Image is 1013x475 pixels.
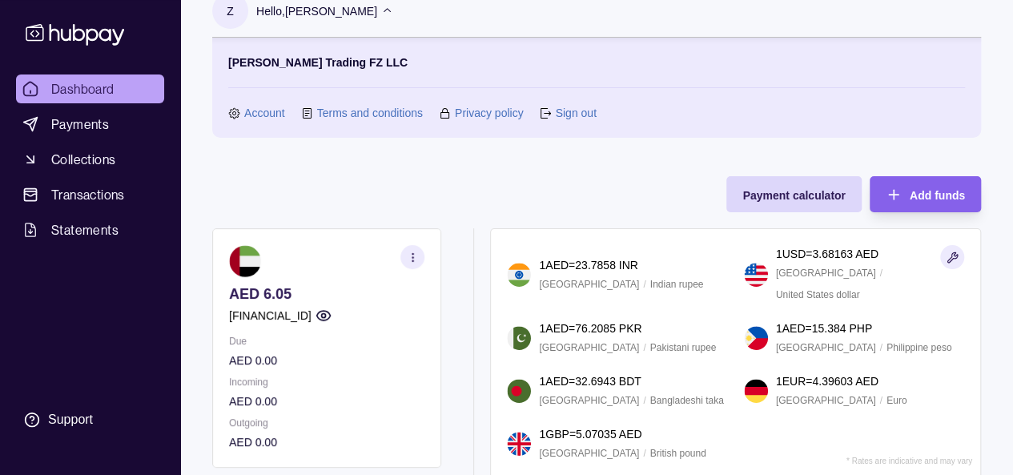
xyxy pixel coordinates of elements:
[870,176,981,212] button: Add funds
[16,145,164,174] a: Collections
[539,256,637,274] p: 1 AED = 23.7858 INR
[643,445,645,462] p: /
[539,339,639,356] p: [GEOGRAPHIC_DATA]
[776,286,860,304] p: United States dollar
[650,276,704,293] p: Indian rupee
[51,220,119,240] span: Statements
[880,264,882,282] p: /
[51,150,115,169] span: Collections
[650,392,724,409] p: Bangladeshi taka
[776,339,876,356] p: [GEOGRAPHIC_DATA]
[910,189,965,202] span: Add funds
[229,352,424,369] p: AED 0.00
[229,414,424,432] p: Outgoing
[507,326,531,350] img: pk
[650,339,717,356] p: Pakistani rupee
[539,425,641,443] p: 1 GBP = 5.07035 AED
[229,245,261,277] img: ae
[880,339,882,356] p: /
[229,307,312,324] p: [FINANCIAL_ID]
[16,74,164,103] a: Dashboard
[643,276,645,293] p: /
[51,115,109,134] span: Payments
[776,245,878,263] p: 1 USD = 3.68163 AED
[744,379,768,403] img: de
[229,392,424,410] p: AED 0.00
[744,326,768,350] img: ph
[539,392,639,409] p: [GEOGRAPHIC_DATA]
[650,445,706,462] p: British pound
[317,104,423,122] a: Terms and conditions
[880,392,882,409] p: /
[229,285,424,303] p: AED 6.05
[776,320,872,337] p: 1 AED = 15.384 PHP
[16,110,164,139] a: Payments
[256,2,377,20] p: Hello, [PERSON_NAME]
[16,180,164,209] a: Transactions
[51,185,125,204] span: Transactions
[539,372,641,390] p: 1 AED = 32.6943 BDT
[744,263,768,287] img: us
[229,373,424,391] p: Incoming
[643,339,645,356] p: /
[507,432,531,456] img: gb
[16,403,164,437] a: Support
[229,433,424,451] p: AED 0.00
[228,54,408,71] p: [PERSON_NAME] Trading FZ LLC
[51,79,115,99] span: Dashboard
[539,320,641,337] p: 1 AED = 76.2085 PKR
[455,104,524,122] a: Privacy policy
[539,445,639,462] p: [GEOGRAPHIC_DATA]
[846,457,972,465] p: * Rates are indicative and may vary
[507,263,531,287] img: in
[726,176,861,212] button: Payment calculator
[229,332,424,350] p: Due
[742,189,845,202] span: Payment calculator
[886,339,951,356] p: Philippine peso
[555,104,596,122] a: Sign out
[539,276,639,293] p: [GEOGRAPHIC_DATA]
[16,215,164,244] a: Statements
[776,264,876,282] p: [GEOGRAPHIC_DATA]
[776,372,878,390] p: 1 EUR = 4.39603 AED
[886,392,906,409] p: Euro
[244,104,285,122] a: Account
[643,392,645,409] p: /
[776,392,876,409] p: [GEOGRAPHIC_DATA]
[227,2,234,20] p: Z
[48,411,93,429] div: Support
[507,379,531,403] img: bd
